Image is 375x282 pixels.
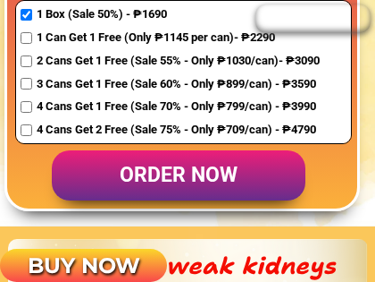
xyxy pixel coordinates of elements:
span: 1 Can Get 1 Free (Only ₱1145 per can)- ₱2290 [37,29,320,47]
span: 2 Cans Get 1 Free (Sale 55% - Only ₱1030/can)- ₱3090 [37,52,320,71]
span: 3 Cans Get 1 Free (Sale 60% - Only ₱899/can) - ₱3590 [37,75,320,94]
p: order now [52,150,305,201]
span: 4 Cans Get 2 Free (Sale 75% - Only ₱709/can) - ₱4790 [37,121,320,140]
span: 1 Box (Sale 50%) - ₱1690 [37,5,320,24]
span: 4 Cans Get 1 Free (Sale 70% - Only ₱799/can) - ₱3990 [37,98,320,116]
